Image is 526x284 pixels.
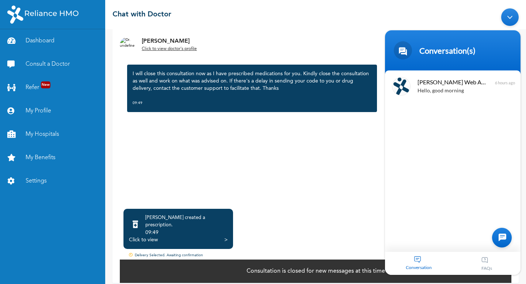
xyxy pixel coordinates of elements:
[145,214,228,229] div: [PERSON_NAME] created a prescription .
[129,236,158,243] div: Click to view
[120,253,511,259] div: Delivery Selected. Awaiting confirmation
[113,9,171,20] h2: Chat with Doctor
[142,47,197,51] u: Click to view doctor's profile
[145,229,228,236] div: 09:49
[224,236,228,243] div: >
[381,5,524,279] iframe: SalesIQ Chatwindow
[41,81,50,88] span: New
[120,37,134,52] img: Dr. undefined`
[142,37,197,46] p: [PERSON_NAME]
[133,70,371,92] p: I will close this consultation now as I have prescribed medications for you. Kindly close the con...
[247,267,385,276] p: Consultation is closed for new messages at this time
[133,99,371,107] div: 09:49
[7,5,79,24] img: RelianceHMO's Logo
